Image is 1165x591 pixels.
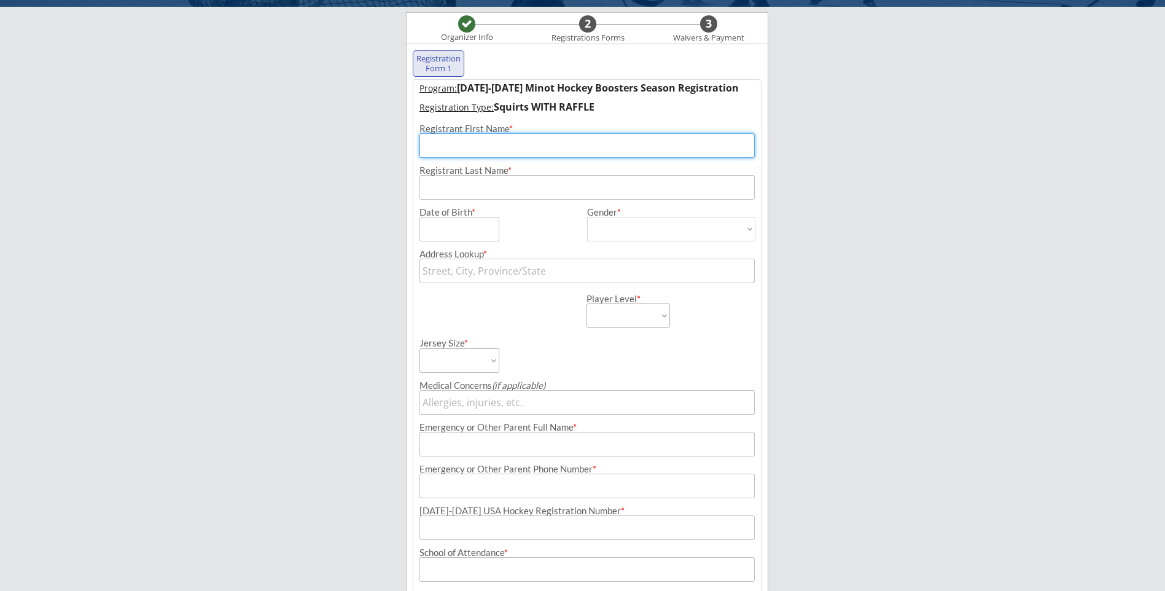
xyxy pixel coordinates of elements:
[700,17,717,31] div: 3
[419,464,755,474] div: Emergency or Other Parent Phone Number
[457,81,739,95] strong: [DATE]-[DATE] Minot Hockey Boosters Season Registration
[492,380,545,391] em: (if applicable)
[586,294,670,303] div: Player Level
[494,100,594,114] strong: Squirts WITH RAFFLE
[419,506,755,515] div: [DATE]-[DATE] USA Hockey Registration Number
[587,208,755,217] div: Gender
[419,423,755,432] div: Emergency or Other Parent Full Name
[419,548,755,557] div: School of Attendance
[419,390,755,415] input: Allergies, injuries, etc.
[545,33,630,43] div: Registrations Forms
[419,166,755,175] div: Registrant Last Name
[419,381,755,390] div: Medical Concerns
[419,101,494,113] u: Registration Type:
[419,124,755,133] div: Registrant First Name
[433,33,501,42] div: Organizer Info
[666,33,751,43] div: Waivers & Payment
[416,54,461,73] div: Registration Form 1
[419,208,483,217] div: Date of Birth
[419,82,457,94] u: Program:
[419,259,755,283] input: Street, City, Province/State
[419,249,755,259] div: Address Lookup
[419,339,483,348] div: Jersey Size
[579,17,596,31] div: 2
